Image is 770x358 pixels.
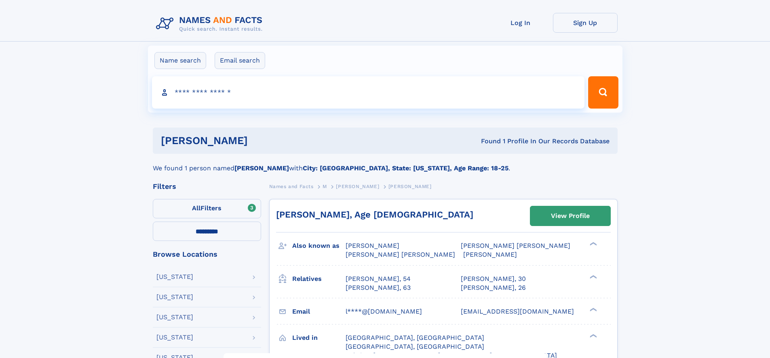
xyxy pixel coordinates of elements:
[346,274,411,283] a: [PERSON_NAME], 54
[388,184,432,189] span: [PERSON_NAME]
[461,283,526,292] a: [PERSON_NAME], 26
[153,199,261,218] label: Filters
[323,181,327,191] a: M
[588,241,597,247] div: ❯
[292,239,346,253] h3: Also known as
[346,334,484,341] span: [GEOGRAPHIC_DATA], [GEOGRAPHIC_DATA]
[346,251,455,258] span: [PERSON_NAME] [PERSON_NAME]
[192,204,200,212] span: All
[346,242,399,249] span: [PERSON_NAME]
[463,251,517,258] span: [PERSON_NAME]
[346,343,484,350] span: [GEOGRAPHIC_DATA], [GEOGRAPHIC_DATA]
[153,251,261,258] div: Browse Locations
[152,76,585,109] input: search input
[292,305,346,318] h3: Email
[156,274,193,280] div: [US_STATE]
[292,272,346,286] h3: Relatives
[588,274,597,279] div: ❯
[488,13,553,33] a: Log In
[551,207,590,225] div: View Profile
[156,294,193,300] div: [US_STATE]
[461,308,574,315] span: [EMAIL_ADDRESS][DOMAIN_NAME]
[215,52,265,69] label: Email search
[461,274,526,283] a: [PERSON_NAME], 30
[276,209,473,220] a: [PERSON_NAME], Age [DEMOGRAPHIC_DATA]
[161,136,365,146] h1: [PERSON_NAME]
[153,183,261,190] div: Filters
[588,333,597,338] div: ❯
[323,184,327,189] span: M
[588,76,618,109] button: Search Button
[336,181,379,191] a: [PERSON_NAME]
[292,331,346,345] h3: Lived in
[588,307,597,312] div: ❯
[156,334,193,341] div: [US_STATE]
[364,137,610,146] div: Found 1 Profile In Our Records Database
[530,206,610,226] a: View Profile
[553,13,618,33] a: Sign Up
[154,52,206,69] label: Name search
[303,164,508,172] b: City: [GEOGRAPHIC_DATA], State: [US_STATE], Age Range: 18-25
[336,184,379,189] span: [PERSON_NAME]
[153,154,618,173] div: We found 1 person named with .
[234,164,289,172] b: [PERSON_NAME]
[156,314,193,320] div: [US_STATE]
[153,13,269,35] img: Logo Names and Facts
[269,181,314,191] a: Names and Facts
[346,283,411,292] a: [PERSON_NAME], 63
[461,242,570,249] span: [PERSON_NAME] [PERSON_NAME]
